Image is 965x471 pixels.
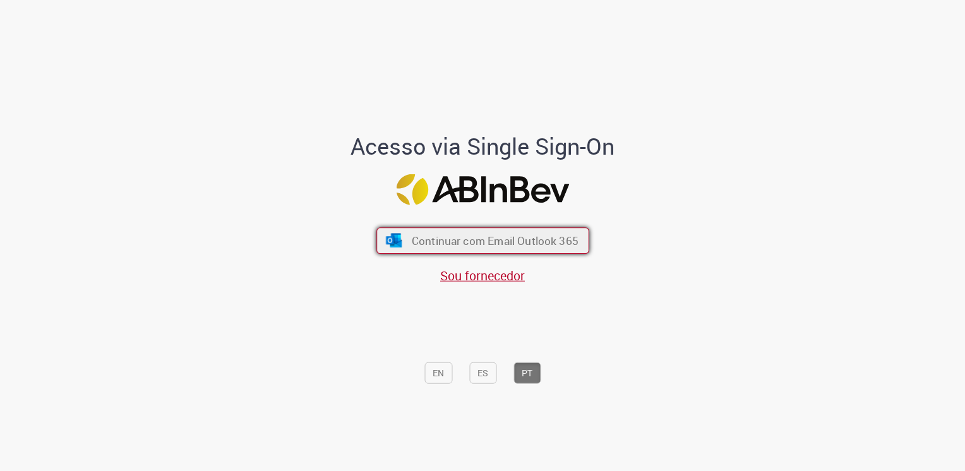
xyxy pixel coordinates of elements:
[469,362,496,383] button: ES
[396,174,569,205] img: Logo ABInBev
[385,233,403,247] img: ícone Azure/Microsoft 360
[424,362,452,383] button: EN
[411,233,578,247] span: Continuar com Email Outlook 365
[440,266,525,283] a: Sou fornecedor
[376,227,589,254] button: ícone Azure/Microsoft 360 Continuar com Email Outlook 365
[308,134,658,159] h1: Acesso via Single Sign-On
[513,362,541,383] button: PT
